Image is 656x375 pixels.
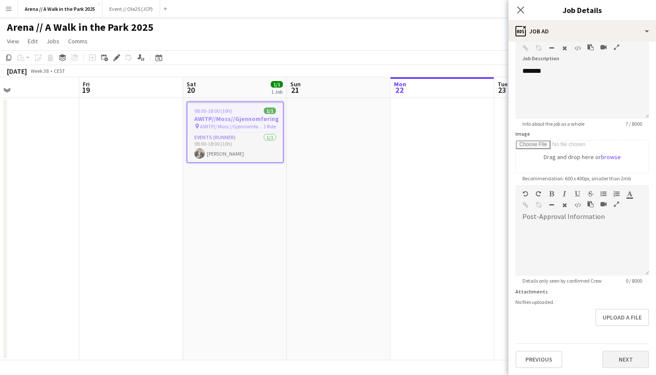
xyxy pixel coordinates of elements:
[46,37,59,45] span: Jobs
[68,37,88,45] span: Comms
[394,80,406,88] span: Mon
[515,277,609,284] span: Details only seen by confirmed Crew
[508,21,656,42] div: Job Ad
[3,36,23,47] a: View
[626,190,633,197] button: Text Color
[185,85,196,95] span: 20
[619,121,649,127] span: 7 / 8000
[187,101,284,163] app-job-card: 08:00-18:00 (10h)1/1AWITP//Moss//Gjennomføring AWITP// Moss //Gjennomføring1 RoleEvents (Runner)1...
[548,45,554,52] button: Horizontal Line
[289,85,301,95] span: 21
[574,202,581,209] button: HTML Code
[574,45,581,52] button: HTML Code
[515,121,591,127] span: Info about the job as a whole
[7,21,154,34] h1: Arena // A Walk in the Park 2025
[28,37,38,45] span: Edit
[613,201,620,208] button: Fullscreen
[102,0,160,17] button: Event // Ole25 (JCP)
[271,88,282,95] div: 1 Job
[290,80,301,88] span: Sun
[619,277,649,284] span: 0 / 8000
[29,68,50,74] span: Week 38
[264,108,276,114] span: 1/1
[18,0,102,17] button: Arena // A Walk in the Park 2025
[187,80,196,88] span: Sat
[587,44,594,51] button: Paste as plain text
[613,44,620,51] button: Fullscreen
[515,288,548,295] label: Attachments
[548,190,554,197] button: Bold
[194,108,232,114] span: 08:00-18:00 (10h)
[82,85,90,95] span: 19
[393,85,406,95] span: 22
[561,190,567,197] button: Italic
[561,45,567,52] button: Clear Formatting
[600,44,607,51] button: Insert video
[515,299,649,305] div: No files uploaded.
[600,190,607,197] button: Unordered List
[54,68,65,74] div: CEST
[548,202,554,209] button: Horizontal Line
[515,351,562,368] button: Previous
[496,85,508,95] span: 23
[271,81,283,88] span: 1/1
[522,190,528,197] button: Undo
[515,175,638,182] span: Recommendation: 600 x 400px, smaller than 2mb
[65,36,91,47] a: Comms
[7,67,27,75] div: [DATE]
[187,115,283,123] h3: AWITP//Moss//Gjennomføring
[587,190,594,197] button: Strikethrough
[83,80,90,88] span: Fri
[561,202,567,209] button: Clear Formatting
[263,123,276,130] span: 1 Role
[508,4,656,16] h3: Job Details
[187,133,283,162] app-card-role: Events (Runner)1/108:00-18:00 (10h)[PERSON_NAME]
[613,190,620,197] button: Ordered List
[7,37,19,45] span: View
[498,80,508,88] span: Tue
[587,201,594,208] button: Paste as plain text
[535,190,541,197] button: Redo
[600,201,607,208] button: Insert video
[602,351,649,368] button: Next
[200,123,263,130] span: AWITP// Moss //Gjennomføring
[24,36,41,47] a: Edit
[43,36,63,47] a: Jobs
[574,190,581,197] button: Underline
[595,309,649,326] button: Upload a file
